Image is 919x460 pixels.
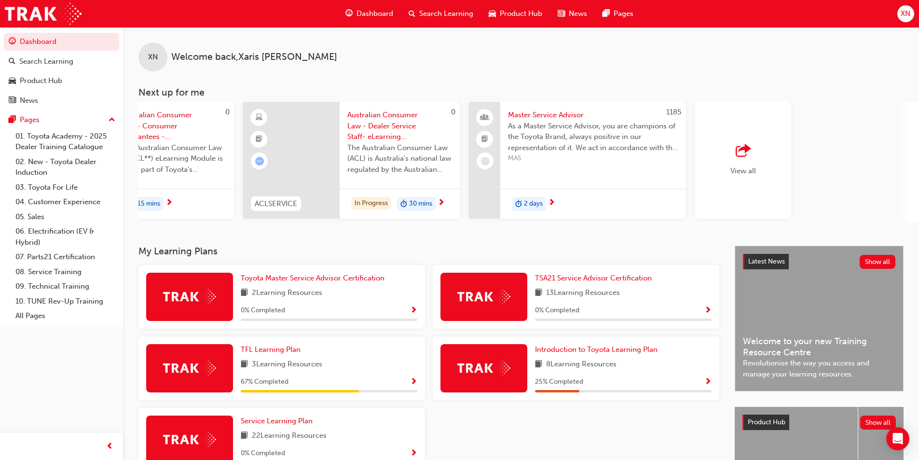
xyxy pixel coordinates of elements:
[410,307,417,315] span: Show Progress
[897,5,914,22] button: XN
[742,415,896,430] a: Product HubShow all
[748,418,785,426] span: Product Hub
[860,416,896,430] button: Show all
[5,3,82,25] img: Trak
[252,287,322,299] span: 2 Learning Resources
[535,273,656,284] a: TSA21 Service Advisor Certification
[106,441,113,453] span: prev-icon
[558,8,565,20] span: news-icon
[163,361,216,376] img: Trak
[860,255,896,269] button: Show all
[122,110,227,142] span: Australian Consumer Law - Consumer Guarantees - eLearning module
[241,359,248,371] span: book-icon
[12,209,119,224] a: 05. Sales
[12,250,119,265] a: 07. Parts21 Certification
[535,376,583,388] span: 25 % Completed
[743,336,895,358] span: Welcome to your new Training Resource Centre
[451,108,455,116] span: 0
[508,121,678,153] span: As a Master Service Advisor, you are champions of the Toyota Brand, always positive in our repres...
[9,116,16,125] span: pages-icon
[546,359,617,371] span: 8 Learning Resources
[19,56,73,67] div: Search Learning
[20,75,62,86] div: Product Hub
[548,199,555,208] span: next-icon
[535,274,652,282] span: TSA21 Service Advisor Certification
[12,224,119,250] a: 06. Electrification (EV & Hybrid)
[148,52,158,63] span: XN
[4,31,119,111] button: DashboardSearch LearningProduct HubNews
[163,432,216,447] img: Trak
[535,359,542,371] span: book-icon
[410,305,417,317] button: Show Progress
[256,112,262,124] span: learningResourceType_ELEARNING-icon
[535,345,658,354] span: Introduction to Toyota Learning Plan
[165,199,173,208] span: next-icon
[535,344,661,355] a: Introduction to Toyota Learning Plan
[4,92,119,110] a: News
[419,8,473,19] span: Search Learning
[122,142,227,175] span: The Australian Consumer Law (**ACL**) eLearning Module is a key part of Toyota’s compliance progr...
[469,102,686,219] a: 1185Master Service AdvisorAs a Master Service Advisor, you are champions of the Toyota Brand, alw...
[614,8,633,19] span: Pages
[410,447,417,460] button: Show Progress
[357,8,393,19] span: Dashboard
[241,345,301,354] span: TFL Learning Plan
[743,358,895,379] span: Revolutionise the way you access and manage your learning resources.
[9,97,16,105] span: news-icon
[241,274,384,282] span: Toyota Master Service Advisor Certification
[241,430,248,442] span: book-icon
[481,157,490,166] span: learningRecordVerb_NONE-icon
[438,199,445,208] span: next-icon
[12,308,119,323] a: All Pages
[9,77,16,85] span: car-icon
[138,246,719,257] h3: My Learning Plans
[400,198,407,210] span: duration-icon
[241,287,248,299] span: book-icon
[410,449,417,458] span: Show Progress
[137,198,160,209] span: 15 mins
[241,417,313,425] span: Service Learning Plan
[401,4,481,24] a: search-iconSearch Learning
[243,102,460,219] a: 0ACLSERVICEAustralian Consumer Law - Dealer Service Staff- eLearning ModuleThe Australian Consume...
[550,4,595,24] a: news-iconNews
[255,198,297,209] span: ACLSERVICE
[12,265,119,279] a: 08. Service Training
[171,52,337,63] span: Welcome back , Xaris [PERSON_NAME]
[489,8,496,20] span: car-icon
[347,110,453,142] span: Australian Consumer Law - Dealer Service Staff- eLearning Module
[748,257,785,265] span: Latest News
[20,114,40,125] div: Pages
[338,4,401,24] a: guage-iconDashboard
[225,108,230,116] span: 0
[12,195,119,209] a: 04. Customer Experience
[481,112,488,124] span: people-icon
[695,102,912,223] button: View all
[515,198,522,210] span: duration-icon
[109,114,115,126] span: up-icon
[345,8,353,20] span: guage-icon
[241,416,316,427] a: Service Learning Plan
[351,197,391,210] div: In Progress
[20,95,38,106] div: News
[241,344,304,355] a: TFL Learning Plan
[4,53,119,70] a: Search Learning
[535,305,579,316] span: 0 % Completed
[241,305,285,316] span: 0 % Completed
[163,289,216,304] img: Trak
[252,430,327,442] span: 22 Learning Resources
[252,359,322,371] span: 3 Learning Resources
[603,8,610,20] span: pages-icon
[4,111,119,129] button: Pages
[500,8,542,19] span: Product Hub
[255,157,264,166] span: learningRecordVerb_ATTEMPT-icon
[4,33,119,51] a: Dashboard
[347,142,453,175] span: The Australian Consumer Law (ACL) is Australia's national law regulated by the Australian Competi...
[524,198,543,209] span: 2 days
[481,4,550,24] a: car-iconProduct Hub
[508,110,678,121] span: Master Service Advisor
[241,448,285,459] span: 0 % Completed
[743,254,895,269] a: Latest NewsShow all
[12,279,119,294] a: 09. Technical Training
[546,287,620,299] span: 13 Learning Resources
